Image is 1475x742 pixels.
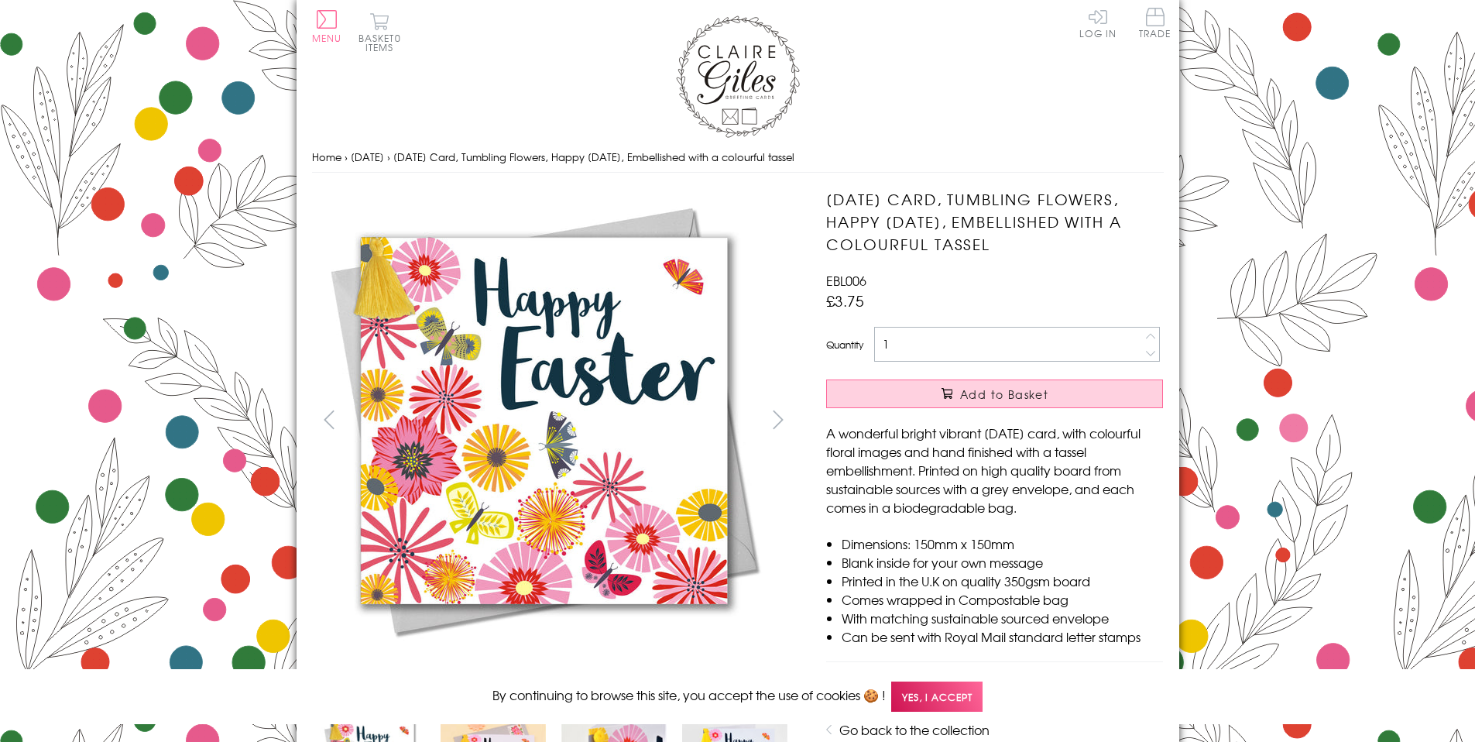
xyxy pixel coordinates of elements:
p: A wonderful bright vibrant [DATE] card, with colourful floral images and hand finished with a tas... [826,424,1163,517]
span: › [387,149,390,164]
span: Add to Basket [960,386,1048,402]
span: Yes, I accept [891,682,983,712]
li: Blank inside for your own message [842,553,1163,572]
label: Quantity [826,338,863,352]
button: next [760,402,795,437]
span: EBL006 [826,271,866,290]
h1: [DATE] Card, Tumbling Flowers, Happy [DATE], Embellished with a colourful tassel [826,188,1163,255]
img: Claire Giles Greetings Cards [676,15,800,138]
span: £3.75 [826,290,864,311]
a: [DATE] [351,149,384,164]
button: prev [312,402,347,437]
nav: breadcrumbs [312,142,1164,173]
a: Trade [1139,8,1171,41]
a: Home [312,149,341,164]
button: Add to Basket [826,380,1163,408]
li: With matching sustainable sourced envelope [842,609,1163,627]
li: Printed in the U.K on quality 350gsm board [842,572,1163,590]
span: › [345,149,348,164]
a: Log In [1079,8,1117,38]
img: Easter Card, Tumbling Flowers, Happy Easter, Embellished with a colourful tassel [311,188,776,653]
li: Comes wrapped in Compostable bag [842,590,1163,609]
span: 0 items [365,31,401,54]
img: Easter Card, Tumbling Flowers, Happy Easter, Embellished with a colourful tassel [795,188,1260,653]
a: Go back to the collection [839,720,990,739]
span: Trade [1139,8,1171,38]
button: Menu [312,10,342,43]
span: Menu [312,31,342,45]
span: [DATE] Card, Tumbling Flowers, Happy [DATE], Embellished with a colourful tassel [393,149,794,164]
li: Can be sent with Royal Mail standard letter stamps [842,627,1163,646]
li: Dimensions: 150mm x 150mm [842,534,1163,553]
button: Basket0 items [358,12,401,52]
